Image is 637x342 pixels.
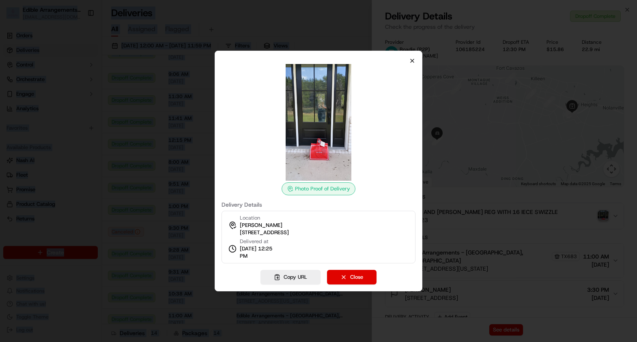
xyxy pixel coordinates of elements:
[21,52,146,60] input: Got a question? Start typing here...
[57,178,98,185] a: Powered byPylon
[8,8,24,24] img: Nash
[260,64,377,181] img: photo_proof_of_delivery image
[240,229,289,236] span: [STREET_ADDRESS]
[16,159,62,167] span: Knowledge Base
[240,222,282,229] span: [PERSON_NAME]
[93,125,109,132] span: [DATE]
[240,238,277,245] span: Delivered at
[282,182,355,195] div: Photo Proof of Delivery
[240,245,277,260] span: [DATE] 12:25 PM
[65,156,133,170] a: 💻API Documentation
[37,85,112,92] div: We're available if you need us!
[126,103,148,113] button: See all
[37,77,133,85] div: Start new chat
[8,77,23,92] img: 1736555255976-a54dd68f-1ca7-489b-9aae-adbdc363a1c4
[260,270,321,284] button: Copy URL
[25,125,86,132] span: Wisdom [PERSON_NAME]
[17,77,32,92] img: 8571987876998_91fb9ceb93ad5c398215_72.jpg
[5,156,65,170] a: 📗Knowledge Base
[138,79,148,89] button: Start new chat
[240,214,260,222] span: Location
[8,160,15,166] div: 📗
[8,32,148,45] p: Welcome 👋
[81,179,98,185] span: Pylon
[8,105,54,111] div: Past conversations
[16,126,23,132] img: 1736555255976-a54dd68f-1ca7-489b-9aae-adbdc363a1c4
[69,160,75,166] div: 💻
[8,118,21,133] img: Wisdom Oko
[88,125,91,132] span: •
[222,202,415,207] label: Delivery Details
[327,270,377,284] button: Close
[77,159,130,167] span: API Documentation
